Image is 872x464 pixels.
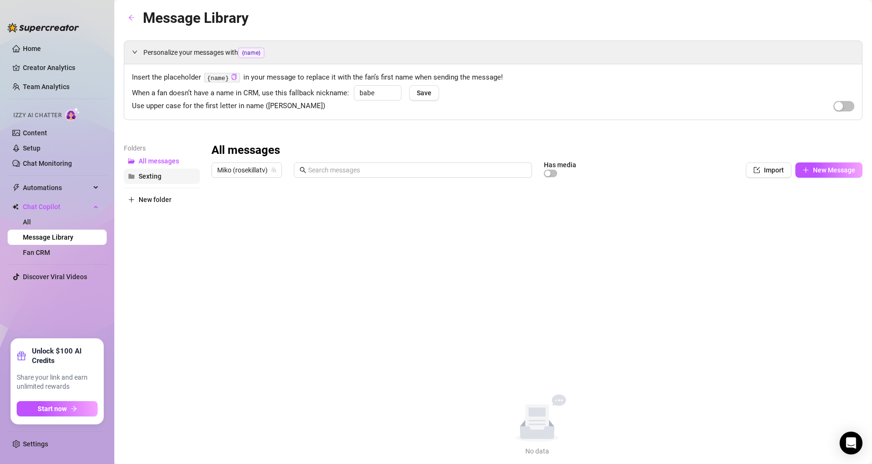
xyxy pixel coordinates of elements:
[764,166,784,174] span: Import
[139,157,179,165] span: All messages
[417,89,431,97] span: Save
[23,233,73,241] a: Message Library
[204,73,240,83] code: {name}
[124,153,200,169] button: All messages
[12,203,19,210] img: Chat Copilot
[17,373,98,392] span: Share your link and earn unlimited rewards
[23,129,47,137] a: Content
[409,85,439,101] button: Save
[128,14,135,21] span: arrow-left
[143,47,854,58] span: Personalize your messages with
[65,107,80,121] img: AI Chatter
[23,60,99,75] a: Creator Analytics
[231,74,237,81] button: Click to Copy
[746,162,792,178] button: Import
[23,83,70,91] a: Team Analytics
[238,48,264,58] span: {name}
[231,74,237,80] span: copy
[271,167,277,173] span: team
[795,162,862,178] button: New Message
[124,143,200,153] article: Folders
[13,111,61,120] span: Izzy AI Chatter
[23,45,41,52] a: Home
[132,101,325,112] span: Use upper case for the first letter in name ([PERSON_NAME])
[840,432,862,454] div: Open Intercom Messenger
[124,41,862,64] div: Personalize your messages with{name}
[23,218,31,226] a: All
[128,158,135,164] span: folder-open
[12,184,20,192] span: thunderbolt
[124,169,200,184] button: Sexting
[128,196,135,203] span: plus
[8,23,79,32] img: logo-BBDzfeDw.svg
[38,405,67,413] span: Start now
[23,273,87,281] a: Discover Viral Videos
[23,199,90,214] span: Chat Copilot
[23,160,72,167] a: Chat Monitoring
[139,196,171,203] span: New folder
[802,167,809,173] span: plus
[300,167,306,173] span: search
[139,172,161,180] span: Sexting
[23,180,90,195] span: Automations
[143,7,249,29] article: Message Library
[753,167,760,173] span: import
[23,144,40,152] a: Setup
[23,440,48,448] a: Settings
[493,446,581,456] div: No data
[217,163,276,177] span: Miko (rosekillatv)
[544,162,576,168] article: Has media
[132,72,854,83] span: Insert the placeholder in your message to replace it with the fan’s first name when sending the m...
[70,405,77,412] span: arrow-right
[17,351,26,361] span: gift
[128,173,135,180] span: folder
[308,165,526,175] input: Search messages
[17,401,98,416] button: Start nowarrow-right
[211,143,280,158] h3: All messages
[124,192,200,207] button: New folder
[132,49,138,55] span: expanded
[132,88,349,99] span: When a fan doesn’t have a name in CRM, use this fallback nickname:
[32,346,98,365] strong: Unlock $100 AI Credits
[813,166,855,174] span: New Message
[23,249,50,256] a: Fan CRM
